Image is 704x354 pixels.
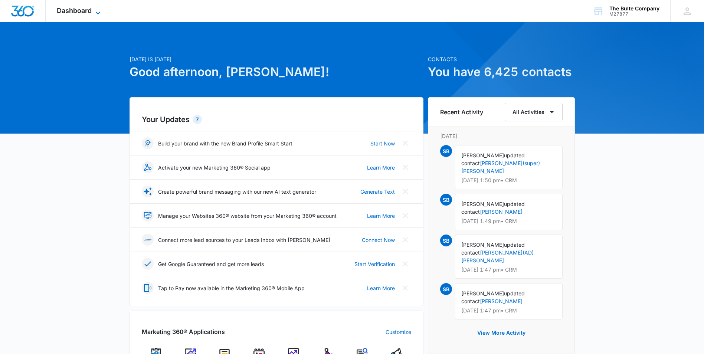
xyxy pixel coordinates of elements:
h1: You have 6,425 contacts [428,63,575,81]
p: Create powerful brand messaging with our new AI text generator [158,188,316,196]
h2: Marketing 360® Applications [142,327,225,336]
span: Dashboard [57,7,92,14]
div: 7 [193,115,202,124]
p: Connect more lead sources to your Leads Inbox with [PERSON_NAME] [158,236,330,244]
button: Close [399,137,411,149]
p: [DATE] 1:47 pm • CRM [461,267,556,272]
span: [PERSON_NAME] [461,152,504,158]
p: Activate your new Marketing 360® Social app [158,164,271,171]
div: account id [609,12,659,17]
span: [PERSON_NAME] [461,290,504,296]
a: Start Now [370,140,395,147]
a: Generate Text [360,188,395,196]
p: [DATE] is [DATE] [130,55,423,63]
a: Start Verification [354,260,395,268]
button: Close [399,234,411,246]
span: [PERSON_NAME] [461,201,504,207]
button: Close [399,161,411,173]
span: SB [440,145,452,157]
p: [DATE] 1:50 pm • CRM [461,178,556,183]
p: Contacts [428,55,575,63]
button: Close [399,186,411,197]
button: Close [399,210,411,222]
button: All Activities [505,103,563,121]
a: Customize [386,328,411,336]
button: Close [399,282,411,294]
p: Get Google Guaranteed and get more leads [158,260,264,268]
button: Close [399,258,411,270]
a: Learn More [367,164,395,171]
p: [DATE] [440,132,563,140]
a: Learn More [367,284,395,292]
h2: Your Updates [142,114,411,125]
a: [PERSON_NAME](super) [PERSON_NAME] [461,160,540,174]
p: [DATE] 1:47 pm • CRM [461,308,556,313]
a: [PERSON_NAME] [480,209,523,215]
a: Learn More [367,212,395,220]
span: SB [440,235,452,246]
span: [PERSON_NAME] [461,242,504,248]
a: Connect Now [362,236,395,244]
span: SB [440,283,452,295]
a: [PERSON_NAME] [480,298,523,304]
span: SB [440,194,452,206]
p: Tap to Pay now available in the Marketing 360® Mobile App [158,284,305,292]
h6: Recent Activity [440,108,483,117]
a: [PERSON_NAME](AD) [PERSON_NAME] [461,249,534,263]
button: View More Activity [470,324,533,342]
p: Build your brand with the new Brand Profile Smart Start [158,140,292,147]
div: account name [609,6,659,12]
p: Manage your Websites 360® website from your Marketing 360® account [158,212,337,220]
p: [DATE] 1:49 pm • CRM [461,219,556,224]
h1: Good afternoon, [PERSON_NAME]! [130,63,423,81]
